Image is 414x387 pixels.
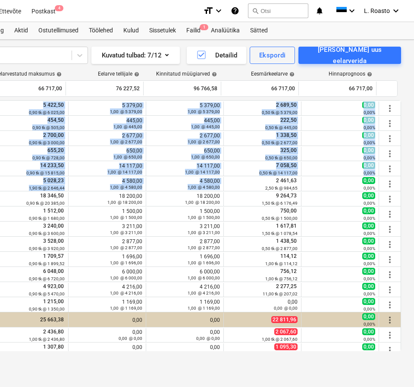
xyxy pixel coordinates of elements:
span: 750,00 [279,208,298,214]
span: Rohkem tegevusi [385,133,395,144]
a: Sätted [245,22,273,39]
span: 1 512,00 [42,208,65,214]
small: 0,90 tk @ 20 385,00 [26,201,65,206]
div: 5 379,00 [150,102,220,114]
i: keyboard_arrow_down [213,6,224,16]
span: 1 095,30 [274,343,298,350]
small: 1,00 @ 6 000,00 [110,276,142,280]
small: 1,00 @ 1 169,00 [110,306,142,311]
button: Kuvatud tulbad:7/12 [91,47,180,64]
small: 0,90 tk @ 505,00 [32,125,65,130]
span: Rohkem tegevusi [385,149,395,159]
small: 1,50 tk @ 6 176,49 [262,201,298,206]
small: 0,00% [364,231,375,236]
div: 445,00 [150,117,220,130]
small: 0,00% [364,246,375,251]
span: L. Roasto [364,7,390,14]
span: 454,50 [47,117,65,123]
small: 0,50 tk @ 445,00 [265,125,298,130]
small: 1,00 @ 4 580,00 [188,185,220,190]
small: 1,50 tk @ 1 078,54 [262,231,298,236]
div: 1 500,00 [150,208,220,220]
span: 9 264,73 [275,193,298,199]
small: 0,50 tk @ 1 500,00 [262,216,298,221]
small: 0,00% [364,307,375,311]
span: 2 277,25 [275,283,298,289]
span: 2 436,80 [42,329,65,335]
span: 655,20 [47,147,65,153]
span: help [365,72,372,77]
small: 0,90 tk @ 5 470,00 [29,292,65,296]
div: 0,00 [150,317,220,323]
div: Hinnaprognoos [329,71,372,77]
span: help [210,72,217,77]
div: 0,00 [227,299,298,311]
small: 0,90 tk @ 1 680,00 [29,216,65,221]
small: 0,00% [364,276,375,281]
span: 0,00 [362,162,375,169]
div: 96 766,58 [147,82,217,95]
span: help [55,72,62,77]
button: [PERSON_NAME] uus eelarverida [298,47,401,64]
small: 0,50 tk @ 5 379,00 [262,110,298,115]
span: 0,00 [362,343,375,350]
small: 0,00% [364,171,375,175]
small: 0,00% [364,125,375,130]
small: 0,90 tk @ 1 899,52 [29,261,65,266]
button: Detailid [187,47,246,64]
div: Kuvatud tulbad : 7/12 [102,50,169,61]
div: 445,00 [72,117,142,130]
i: keyboard_arrow_down [347,6,357,16]
div: 18 200,00 [150,193,220,205]
div: 0,00 [72,317,142,323]
div: 1 696,00 [72,254,142,266]
span: Rohkem tegevusi [385,164,395,174]
div: 3 211,00 [150,223,220,235]
div: 650,00 [72,148,142,160]
span: 5 028,23 [42,178,65,184]
div: 1 169,00 [150,299,220,311]
small: 1,00 tk @ 756,12 [265,276,298,281]
small: 0,50 tk @ 14 117,00 [259,171,298,175]
small: 0,00% [364,261,375,266]
small: 1,90 tk @ 2 646,44 [29,186,65,190]
div: 14 117,00 [150,163,220,175]
a: Sissetulek [144,22,181,39]
a: Failid1 [181,22,206,39]
small: 1,00 @ 18 200,00 [107,200,142,205]
span: help [288,72,295,77]
a: Töölehed [84,22,118,39]
span: 0,00 [362,177,375,184]
div: 1 169,00 [72,299,142,311]
span: 0,00 [362,147,375,154]
span: 2 067,60 [274,328,298,335]
small: 0,00% [364,292,375,296]
a: Analüütika [206,22,245,39]
small: 1,00 @ 445,00 [191,124,220,129]
div: 76 227,52 [69,82,140,95]
div: [PERSON_NAME] uus eelarverida [308,44,392,67]
small: 0,90 tk @ 1 350,00 [29,307,65,311]
span: 2 689,50 [275,102,298,108]
small: 0,90 tk @ 3 600,00 [29,231,65,236]
small: 0,90 tk @ 6 720,00 [29,276,65,281]
div: Aktid [9,22,33,39]
small: 1,00 @ 2 877,00 [110,245,142,250]
span: Rohkem tegevusi [385,194,395,204]
span: 0,00 [362,313,375,320]
small: 1,00 @ 14 117,00 [107,170,142,174]
small: 0,90 tk @ 15 815,00 [26,171,65,175]
small: 0,00 @ 0,00 [119,336,142,341]
span: help [132,72,139,77]
small: 1,00 @ 1 696,00 [188,260,220,265]
span: Rohkem tegevusi [385,330,395,340]
div: 0,00 [150,329,220,341]
span: 22 811,96 [271,316,298,323]
small: 1,00 @ 650,00 [191,155,220,159]
small: 0,00 @ 0,00 [274,306,298,311]
div: 4 216,00 [72,284,142,296]
small: 1,00 @ 3 211,00 [110,230,142,235]
small: 1,00 @ 4 216,00 [110,291,142,295]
